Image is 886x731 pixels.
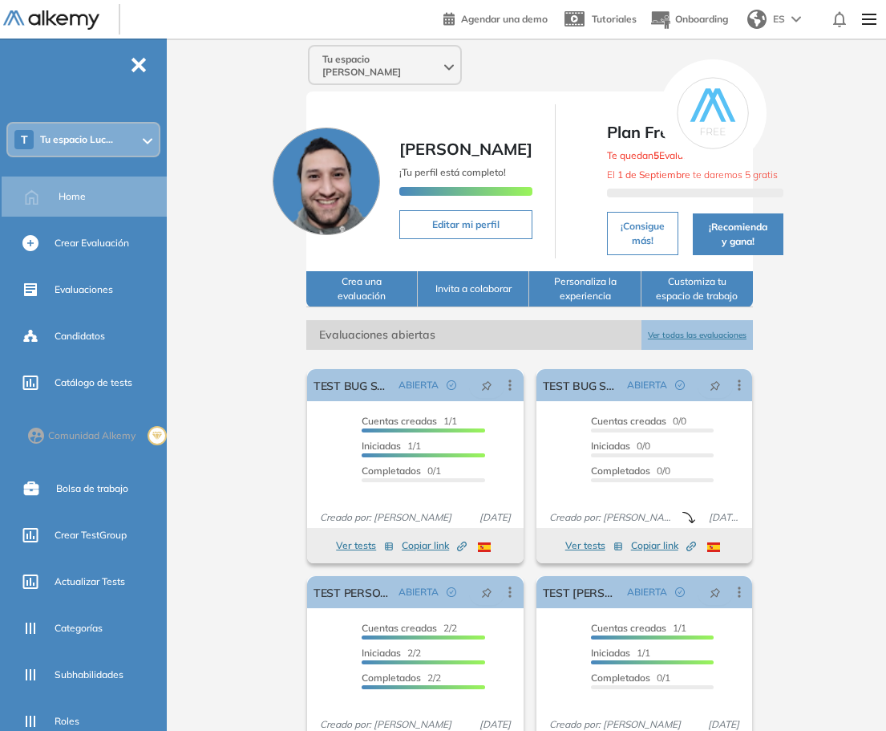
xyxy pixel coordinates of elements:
[362,672,441,684] span: 2/2
[591,415,666,427] span: Cuentas creadas
[543,369,621,401] a: TEST BUG STEPPER
[773,12,785,26] span: ES
[591,440,650,452] span: 0/0
[591,672,650,684] span: Completados
[362,415,437,427] span: Cuentas creadas
[322,53,441,79] span: Tu espacio [PERSON_NAME]
[607,149,718,161] span: Te quedan Evaluaciones
[481,379,492,392] span: pushpin
[747,10,767,29] img: world
[543,576,621,608] a: TEST [PERSON_NAME] PROD
[314,510,458,525] span: Creado por: [PERSON_NAME]
[707,542,720,552] img: ESP
[702,510,746,525] span: [DATE]
[21,133,28,146] span: T
[591,647,650,659] span: 1/1
[631,538,696,553] span: Copiar link
[649,2,728,37] button: Onboarding
[362,647,421,659] span: 2/2
[591,622,686,634] span: 1/1
[399,210,532,239] button: Editar mi perfil
[399,166,506,178] span: ¡Tu perfil está completo!
[55,668,123,682] span: Subhabilidades
[856,3,883,35] img: Menu
[591,415,686,427] span: 0/0
[469,372,504,398] button: pushpin
[591,440,630,452] span: Iniciadas
[55,329,105,343] span: Candidatos
[675,13,728,25] span: Onboarding
[55,236,129,250] span: Crear Evaluación
[398,585,439,599] span: ABIERTA
[55,528,127,542] span: Crear TestGroup
[306,271,418,307] button: Crea una evaluación
[543,510,683,525] span: Creado por: [PERSON_NAME]
[273,128,380,235] img: Foto de perfil
[362,622,457,634] span: 2/2
[362,465,421,477] span: Completados
[362,415,457,427] span: 1/1
[362,440,421,452] span: 1/1
[59,189,86,204] span: Home
[641,271,753,307] button: Customiza tu espacio de trabajo
[362,622,437,634] span: Cuentas creadas
[55,575,125,589] span: Actualizar Tests
[469,579,504,605] button: pushpin
[698,579,733,605] button: pushpin
[40,133,113,146] span: Tu espacio Luc...
[529,271,641,307] button: Personaliza la experiencia
[565,536,623,555] button: Ver tests
[591,647,630,659] span: Iniciadas
[641,320,753,350] button: Ver todas las evaluaciones
[443,8,548,27] a: Agendar una demo
[362,465,441,477] span: 0/1
[591,672,670,684] span: 0/1
[481,586,492,599] span: pushpin
[591,465,670,477] span: 0/0
[653,149,659,161] b: 5
[55,282,113,297] span: Evaluaciones
[55,376,132,390] span: Catálogo de tests
[336,536,394,555] button: Ver tests
[478,542,491,552] img: ESP
[591,465,650,477] span: Completados
[447,587,456,597] span: check-circle
[617,169,690,181] b: 1 de Septiembre
[791,16,801,22] img: arrow
[631,536,696,555] button: Copiar link
[362,672,421,684] span: Completados
[710,586,721,599] span: pushpin
[55,714,79,729] span: Roles
[473,510,517,525] span: [DATE]
[402,538,467,553] span: Copiar link
[693,213,783,255] button: ¡Recomienda y gana!
[592,13,637,25] span: Tutoriales
[710,379,721,392] span: pushpin
[314,369,392,401] a: TEST BUG STEPPER
[56,481,128,496] span: Bolsa de trabajo
[306,320,641,350] span: Evaluaciones abiertas
[447,380,456,390] span: check-circle
[675,587,685,597] span: check-circle
[607,212,678,255] button: ¡Consigue más!
[398,378,439,392] span: ABIERTA
[362,647,401,659] span: Iniciadas
[607,169,778,181] span: El te daremos 5 gratis
[3,10,99,30] img: Logo
[399,139,532,159] span: [PERSON_NAME]
[418,271,529,307] button: Invita a colaborar
[675,380,685,390] span: check-circle
[607,120,783,144] span: Plan Free
[55,621,103,636] span: Categorías
[402,536,467,555] button: Copiar link
[698,372,733,398] button: pushpin
[461,13,548,25] span: Agendar una demo
[627,585,667,599] span: ABIERTA
[362,440,401,452] span: Iniciadas
[314,576,392,608] a: TEST PERSONALIDADES STEPPER
[627,378,667,392] span: ABIERTA
[591,622,666,634] span: Cuentas creadas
